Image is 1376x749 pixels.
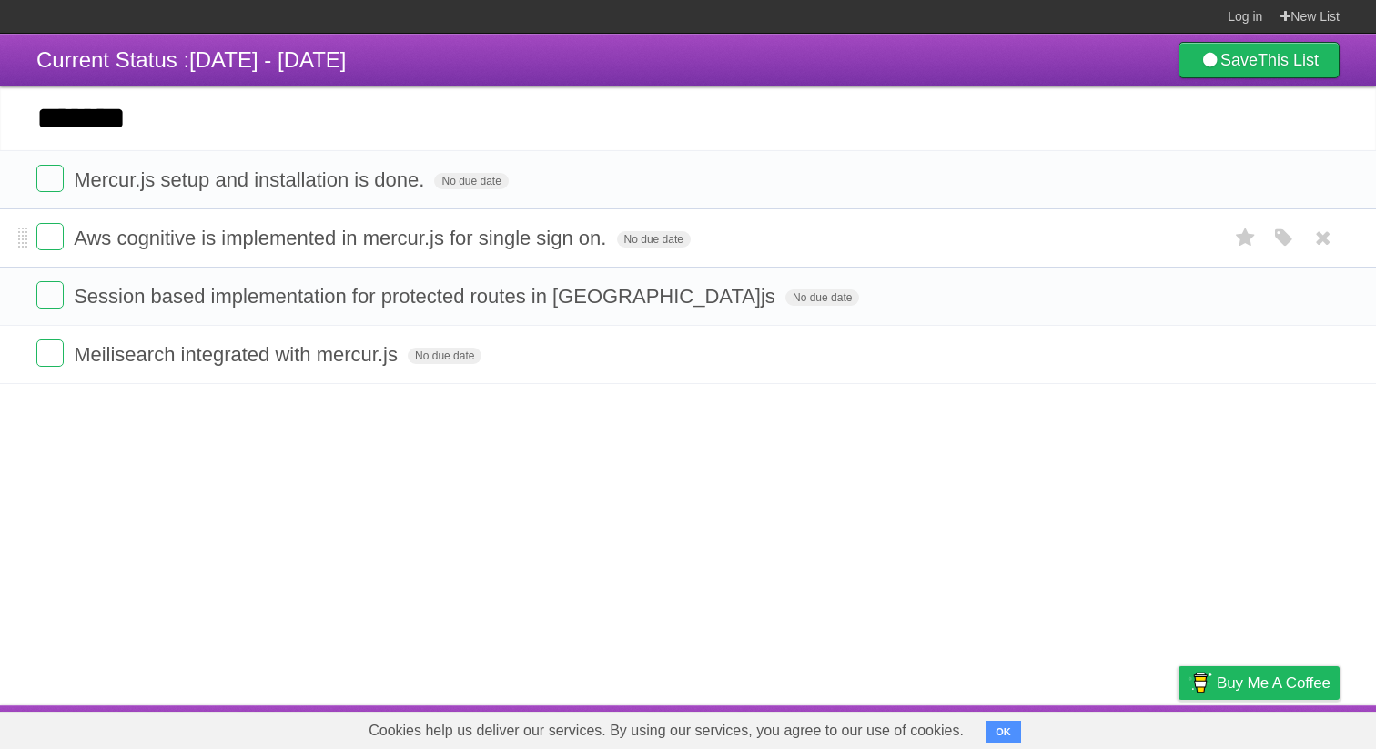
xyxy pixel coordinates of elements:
span: No due date [617,231,691,248]
a: About [936,710,975,744]
span: No due date [785,289,859,306]
label: Done [36,223,64,250]
span: Aws cognitive is implemented in mercur.js for single sign on. [74,227,611,249]
label: Star task [1229,223,1263,253]
span: No due date [408,348,481,364]
span: Cookies help us deliver our services. By using our services, you agree to our use of cookies. [350,713,982,749]
b: This List [1258,51,1319,69]
a: Developers [997,710,1070,744]
span: Current Status :[DATE] - [DATE] [36,47,347,72]
span: Meilisearch integrated with mercur.js [74,343,402,366]
img: Buy me a coffee [1188,667,1212,698]
a: Buy me a coffee [1179,666,1340,700]
span: Mercur.js setup and installation is done. [74,168,429,191]
a: Privacy [1155,710,1202,744]
a: Suggest a feature [1225,710,1340,744]
label: Done [36,165,64,192]
span: No due date [434,173,508,189]
label: Done [36,281,64,309]
span: Buy me a coffee [1217,667,1330,699]
span: Session based implementation for protected routes in [GEOGRAPHIC_DATA]js [74,285,780,308]
button: OK [986,721,1021,743]
a: SaveThis List [1179,42,1340,78]
label: Done [36,339,64,367]
a: Terms [1093,710,1133,744]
